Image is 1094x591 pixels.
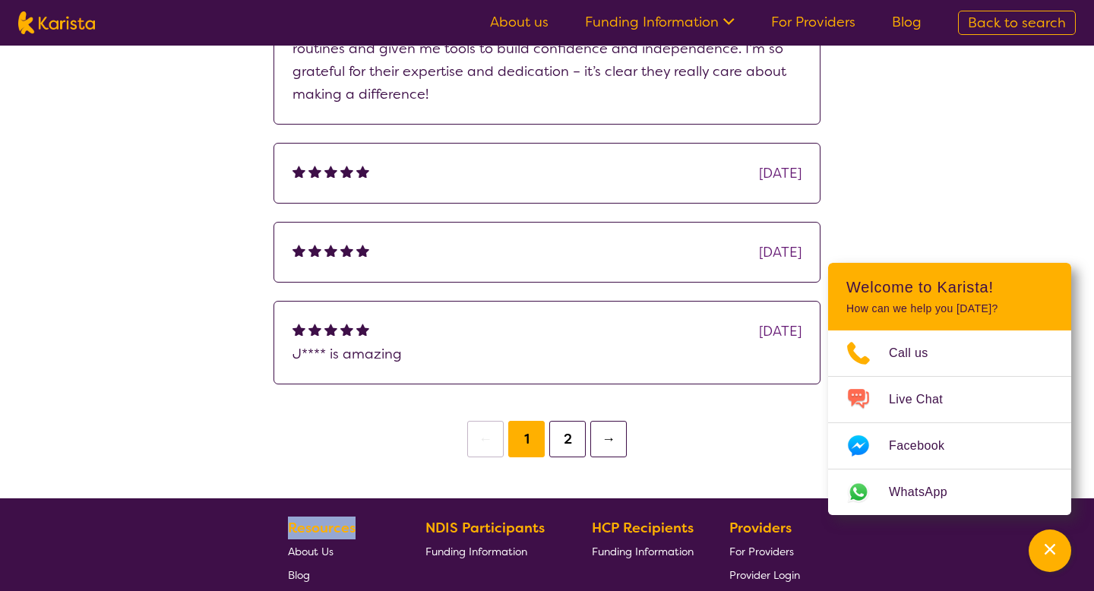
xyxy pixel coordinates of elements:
[356,323,369,336] img: fullstar
[324,244,337,257] img: fullstar
[288,563,390,586] a: Blog
[324,323,337,336] img: fullstar
[340,323,353,336] img: fullstar
[508,421,545,457] button: 1
[324,165,337,178] img: fullstar
[846,278,1053,296] h2: Welcome to Karista!
[288,545,334,558] span: About Us
[425,519,545,537] b: NDIS Participants
[590,421,627,457] button: →
[968,14,1066,32] span: Back to search
[892,13,922,31] a: Blog
[308,165,321,178] img: fullstar
[828,330,1071,515] ul: Choose channel
[585,13,735,31] a: Funding Information
[288,519,356,537] b: Resources
[828,469,1071,515] a: Web link opens in a new tab.
[759,162,802,185] div: [DATE]
[889,435,963,457] span: Facebook
[592,545,694,558] span: Funding Information
[308,244,321,257] img: fullstar
[425,545,527,558] span: Funding Information
[425,539,556,563] a: Funding Information
[292,323,305,336] img: fullstar
[288,568,310,582] span: Blog
[889,342,947,365] span: Call us
[340,165,353,178] img: fullstar
[549,421,586,457] button: 2
[846,302,1053,315] p: How can we help you [DATE]?
[490,13,549,31] a: About us
[729,568,800,582] span: Provider Login
[889,481,966,504] span: WhatsApp
[729,545,794,558] span: For Providers
[729,563,800,586] a: Provider Login
[828,263,1071,515] div: Channel Menu
[18,11,95,34] img: Karista logo
[292,244,305,257] img: fullstar
[592,539,694,563] a: Funding Information
[1029,529,1071,572] button: Channel Menu
[467,421,504,457] button: ←
[288,539,390,563] a: About Us
[356,244,369,257] img: fullstar
[356,165,369,178] img: fullstar
[889,388,961,411] span: Live Chat
[592,519,694,537] b: HCP Recipients
[308,323,321,336] img: fullstar
[729,519,792,537] b: Providers
[729,539,800,563] a: For Providers
[759,241,802,264] div: [DATE]
[771,13,855,31] a: For Providers
[340,244,353,257] img: fullstar
[958,11,1076,35] a: Back to search
[292,165,305,178] img: fullstar
[759,320,802,343] div: [DATE]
